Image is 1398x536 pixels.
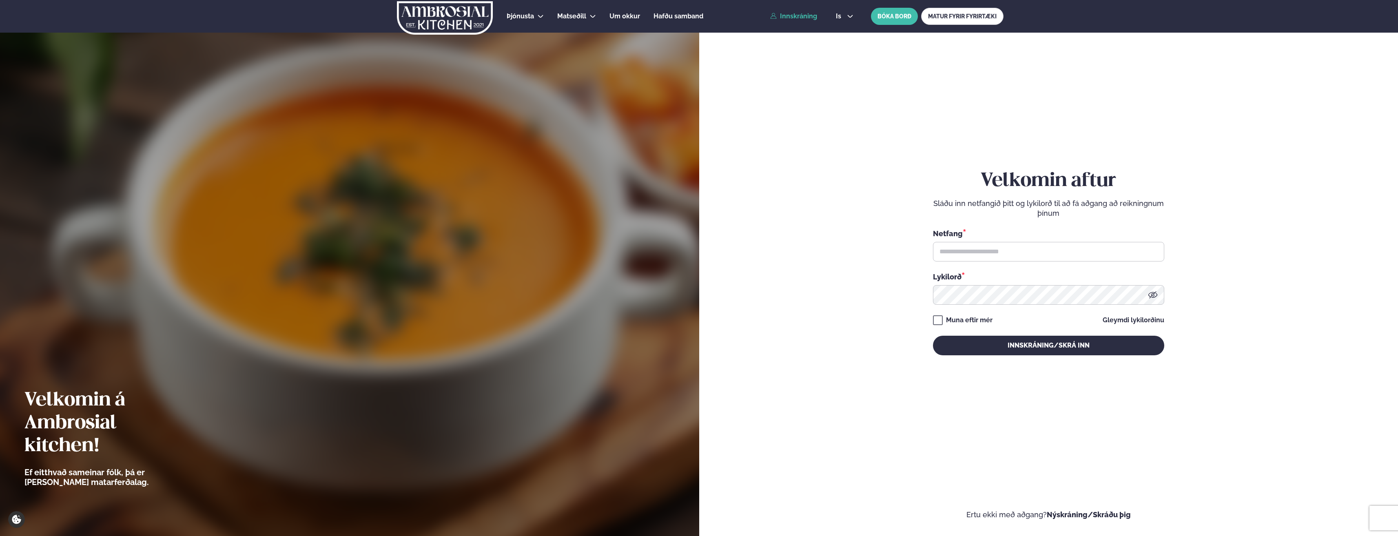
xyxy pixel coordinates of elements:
div: Lykilorð [933,271,1164,282]
span: Hafðu samband [654,12,703,20]
p: Sláðu inn netfangið þitt og lykilorð til að fá aðgang að reikningnum þínum [933,199,1164,218]
p: Ef eitthvað sameinar fólk, þá er [PERSON_NAME] matarferðalag. [24,467,194,487]
a: Þjónusta [507,11,534,21]
a: Nýskráning/Skráðu þig [1047,510,1131,519]
a: Gleymdi lykilorðinu [1103,317,1164,323]
a: MATUR FYRIR FYRIRTÆKI [921,8,1004,25]
a: Cookie settings [8,511,25,528]
span: Þjónusta [507,12,534,20]
a: Um okkur [609,11,640,21]
h2: Velkomin aftur [933,170,1164,193]
button: is [829,13,860,20]
div: Netfang [933,228,1164,239]
a: Innskráning [770,13,817,20]
p: Ertu ekki með aðgang? [724,510,1374,520]
h2: Velkomin á Ambrosial kitchen! [24,389,194,458]
img: logo [396,1,494,35]
button: Innskráning/Skrá inn [933,336,1164,355]
span: Um okkur [609,12,640,20]
a: Hafðu samband [654,11,703,21]
span: Matseðill [557,12,586,20]
span: is [836,13,844,20]
button: BÓKA BORÐ [871,8,918,25]
a: Matseðill [557,11,586,21]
